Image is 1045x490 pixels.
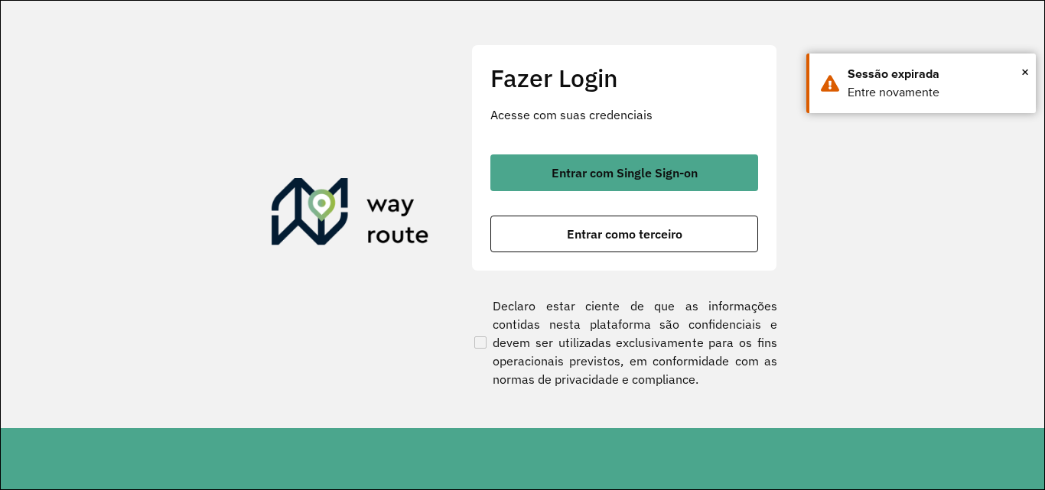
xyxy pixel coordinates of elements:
[490,105,758,124] p: Acesse com suas credenciais
[848,83,1024,102] div: Entre novamente
[1021,60,1029,83] button: Close
[490,63,758,92] h2: Fazer Login
[490,154,758,191] button: button
[1021,60,1029,83] span: ×
[567,228,682,240] span: Entrar como terceiro
[272,178,429,251] img: Roteirizador AmbevTech
[552,167,698,179] span: Entrar com Single Sign-on
[471,297,777,388] label: Declaro estar ciente de que as informações contidas nesta plataforma são confidenciais e devem se...
[848,65,1024,83] div: Sessão expirada
[490,216,758,252] button: button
